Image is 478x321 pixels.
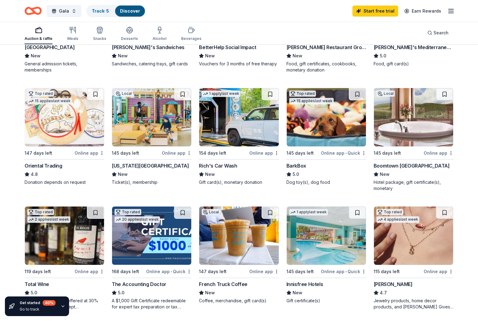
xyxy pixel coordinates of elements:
span: 5.0 [293,171,299,178]
img: Image for French Truck Coffee [199,207,278,265]
div: The Accounting Doctor [112,280,166,288]
div: Online app [424,149,453,157]
span: New [293,289,302,296]
img: Image for Total Wine [25,207,104,265]
div: 1 apply last week [289,209,328,215]
div: Dog toy(s), dog food [286,179,366,185]
div: 145 days left [286,268,314,275]
span: 5.0 [118,289,124,296]
span: 4.8 [31,171,38,178]
div: Online app Quick [321,149,366,157]
div: Top rated [115,209,141,215]
div: 145 days left [112,149,139,157]
div: Vouchers for 3 months of free therapy [199,61,279,67]
div: Food, gift card(s) [374,61,453,67]
a: Discover [120,8,140,14]
div: Online app Quick [146,268,192,275]
button: Desserts [121,24,138,44]
div: Online app Quick [321,268,366,275]
span: New [205,289,215,296]
a: Image for Louisiana Children's MuseumLocal145 days leftOnline app[US_STATE][GEOGRAPHIC_DATA]NewTi... [112,88,192,185]
div: Jewelry products, home decor products, and [PERSON_NAME] Gives Back event in-store or online (or ... [374,298,453,310]
button: Gala [47,5,81,17]
button: Alcohol [153,24,166,44]
div: Rich's Car Wash [199,162,237,169]
span: New [293,52,302,60]
div: Boomtown [GEOGRAPHIC_DATA] [374,162,450,169]
a: Earn Rewards [401,6,445,17]
div: 147 days left [25,149,52,157]
div: 145 days left [286,149,314,157]
div: Beverages [181,36,201,41]
div: 1 apply last week [202,91,240,97]
div: [PERSON_NAME] [374,280,413,288]
div: [US_STATE][GEOGRAPHIC_DATA] [112,162,189,169]
div: Top rated [27,209,54,215]
img: Image for Oriental Trading [25,88,104,146]
img: Image for The Accounting Doctor [112,207,191,265]
button: Track· 5Discover [86,5,146,17]
img: Image for Boomtown New Orleans [374,88,453,146]
div: Online app [424,268,453,275]
div: 147 days left [199,268,227,275]
a: Image for Rich's Car Wash1 applylast week154 days leftOnline appRich's Car WashNewGift card(s), m... [199,88,279,185]
button: Snacks [93,24,106,44]
div: 4 applies last week [376,216,419,223]
div: Local [115,91,133,97]
div: Auction & raffle [25,36,52,41]
a: Start free trial [352,6,398,17]
div: 115 days left [374,268,400,275]
div: Coffee, merchandise, gift card(s) [199,298,279,304]
div: Ticket(s), membership [112,179,192,185]
div: Meals [67,36,78,41]
div: Top rated [289,91,316,97]
span: Search [433,29,449,37]
div: 20 applies last week [115,216,160,223]
span: • [345,151,347,156]
div: Top rated [27,91,54,97]
span: • [171,269,172,274]
div: Oriental Trading [25,162,62,169]
img: Image for Innisfree Hotels [287,207,366,265]
div: Innisfree Hotels [286,280,323,288]
div: 2 applies last week [27,216,70,223]
div: [PERSON_NAME]'s Sandwiches [112,44,185,51]
a: Track· 5 [92,8,109,14]
span: Gala [59,7,69,15]
a: Image for The Accounting DoctorTop rated20 applieslast week168 days leftOnline app•QuickThe Accou... [112,206,192,310]
span: New [31,52,41,60]
div: 119 days left [25,268,51,275]
img: Image for Kendra Scott [374,207,453,265]
div: 40 % [43,300,56,306]
div: 145 days left [374,149,401,157]
div: Get started [20,300,56,306]
div: 15 applies last week [289,98,334,104]
div: Gift certificate(s) [286,298,366,304]
div: Alcohol [153,36,166,41]
div: Top rated [376,209,403,215]
div: Local [376,91,395,97]
div: 15 applies last week [27,98,72,104]
div: Food, gift certificates, cookbooks, monetary donation [286,61,366,73]
span: 5.0 [380,52,386,60]
div: Go to track [20,307,56,312]
div: Online app [249,149,279,157]
div: Hotel package, gift certificate(s), monetary [374,179,453,191]
span: • [345,269,347,274]
div: Desserts [121,36,138,41]
div: French Truck Coffee [199,280,247,288]
span: New [205,52,215,60]
span: New [118,171,128,178]
div: Online app [162,149,192,157]
a: Image for French Truck CoffeeLocal147 days leftOnline appFrench Truck CoffeeNewCoffee, merchandis... [199,206,279,304]
div: BetterHelp Social Impact [199,44,256,51]
div: Local [202,209,220,215]
span: 4.7 [380,289,387,296]
div: Online app [75,149,104,157]
a: Image for Kendra ScottTop rated4 applieslast week115 days leftOnline app[PERSON_NAME]4.7Jewelry p... [374,206,453,310]
div: Online app [75,268,104,275]
div: Snacks [93,36,106,41]
button: Search [422,27,453,39]
span: New [118,52,128,60]
a: Image for BarkBoxTop rated15 applieslast week145 days leftOnline app•QuickBarkBox5.0Dog toy(s), d... [286,88,366,185]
